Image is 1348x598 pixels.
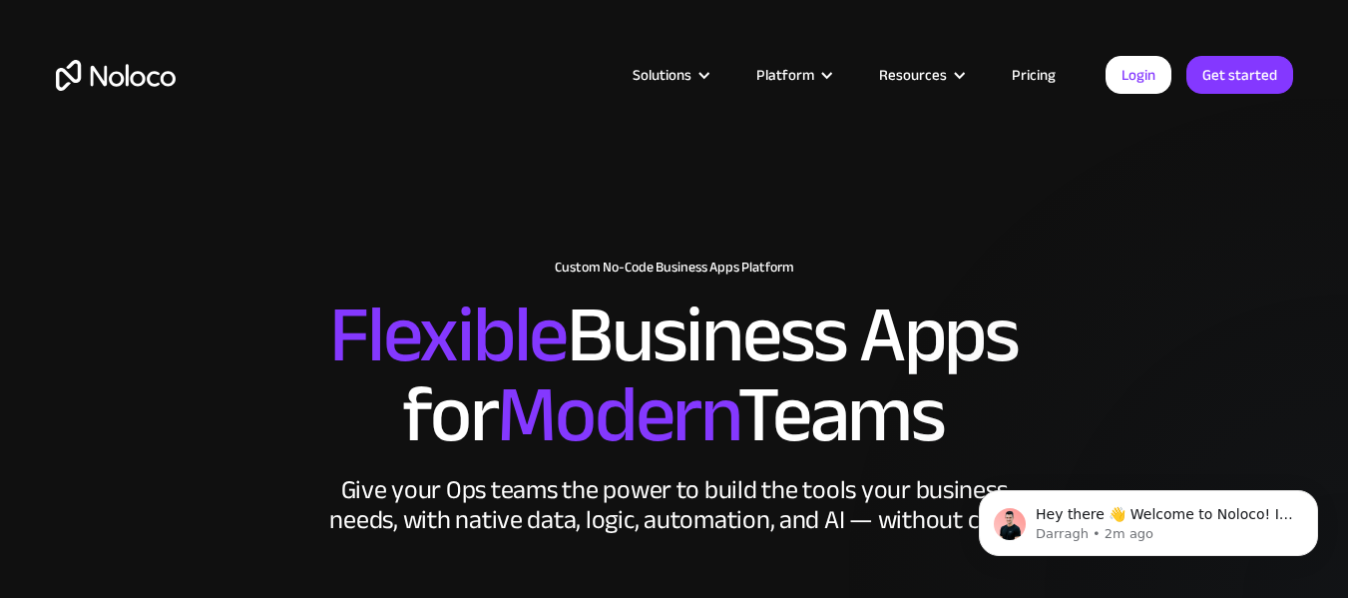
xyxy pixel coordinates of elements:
[949,448,1348,588] iframe: Intercom notifications message
[854,62,987,88] div: Resources
[1106,56,1171,94] a: Login
[1186,56,1293,94] a: Get started
[56,260,1293,276] h1: Custom No-Code Business Apps Platform
[879,62,947,88] div: Resources
[56,60,176,91] a: home
[56,296,1293,455] h2: Business Apps for Teams
[608,62,731,88] div: Solutions
[731,62,854,88] div: Platform
[329,261,567,409] span: Flexible
[497,340,737,489] span: Modern
[756,62,814,88] div: Platform
[325,475,1024,535] div: Give your Ops teams the power to build the tools your business needs, with native data, logic, au...
[987,62,1081,88] a: Pricing
[633,62,691,88] div: Solutions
